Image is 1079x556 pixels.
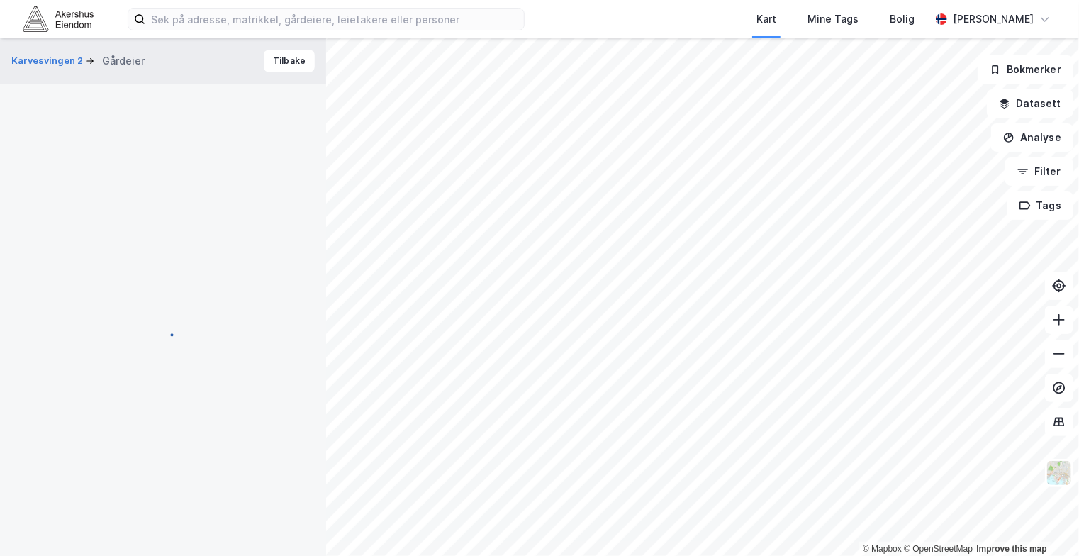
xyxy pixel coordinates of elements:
div: Bolig [890,11,915,28]
div: Gårdeier [102,52,145,69]
a: OpenStreetMap [904,544,973,554]
div: Kart [756,11,776,28]
button: Tags [1007,191,1073,220]
button: Tilbake [264,50,315,72]
a: Improve this map [977,544,1047,554]
a: Mapbox [863,544,902,554]
button: Bokmerker [978,55,1073,84]
div: Mine Tags [807,11,859,28]
div: Kontrollprogram for chat [1008,488,1079,556]
img: spinner.a6d8c91a73a9ac5275cf975e30b51cfb.svg [152,323,174,345]
button: Analyse [991,123,1073,152]
button: Karvesvingen 2 [11,54,86,68]
img: akershus-eiendom-logo.9091f326c980b4bce74ccdd9f866810c.svg [23,6,94,31]
img: Z [1046,460,1073,486]
div: [PERSON_NAME] [953,11,1034,28]
button: Filter [1005,157,1073,186]
input: Søk på adresse, matrikkel, gårdeiere, leietakere eller personer [145,9,524,30]
button: Datasett [987,89,1073,118]
iframe: Chat Widget [1008,488,1079,556]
